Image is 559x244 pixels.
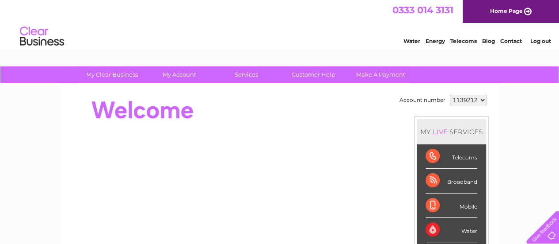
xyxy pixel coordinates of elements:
a: Customer Help [277,66,350,83]
a: Services [210,66,283,83]
div: Telecoms [426,144,477,169]
a: Make A Payment [344,66,417,83]
a: Blog [482,38,495,44]
img: logo.png [19,23,65,50]
a: Contact [500,38,522,44]
div: Clear Business is a trading name of Verastar Limited (registered in [GEOGRAPHIC_DATA] No. 3667643... [71,5,489,43]
div: Water [426,218,477,242]
div: Mobile [426,194,477,218]
a: Water [403,38,420,44]
a: 0333 014 3131 [392,4,453,15]
a: Energy [426,38,445,44]
div: Broadband [426,169,477,193]
div: LIVE [431,128,449,136]
div: MY SERVICES [417,119,486,144]
a: Telecoms [450,38,477,44]
a: My Clear Business [76,66,148,83]
a: My Account [143,66,216,83]
a: Log out [530,38,551,44]
td: Account number [397,93,448,108]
